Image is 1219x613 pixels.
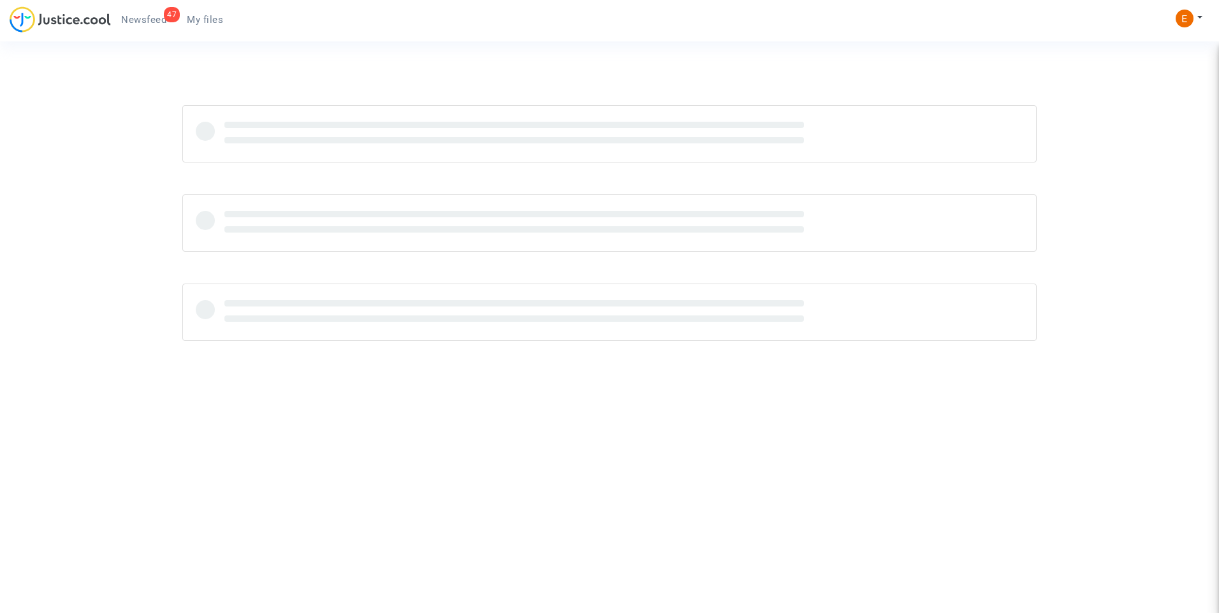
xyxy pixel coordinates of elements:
[177,10,233,29] a: My files
[187,14,223,25] span: My files
[121,14,166,25] span: Newsfeed
[111,10,177,29] a: 47Newsfeed
[1176,10,1193,27] img: ACg8ocIeiFvHKe4dA5oeRFd_CiCnuxWUEc1A2wYhRJE3TTWt=s96-c
[10,6,111,32] img: jc-logo.svg
[164,7,180,22] div: 47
